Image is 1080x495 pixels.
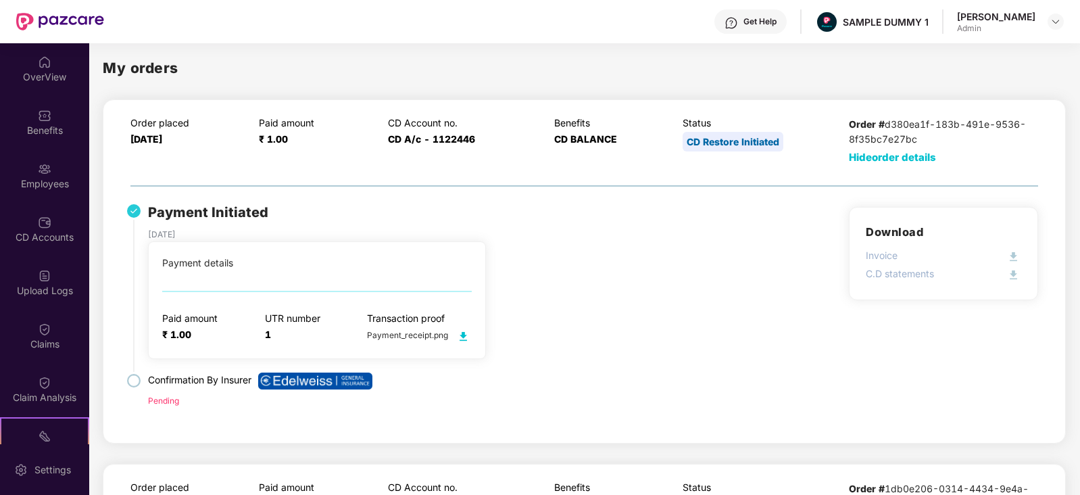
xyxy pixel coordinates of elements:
p: Benefits [554,481,668,493]
h2: My orders [103,57,178,79]
img: svg+xml;base64,PHN2ZyB4bWxucz0iaHR0cDovL3d3dy53My5vcmcvMjAwMC9zdmciIHdpZHRoPSIzMiIgaGVpZ2h0PSIzMi... [127,204,141,218]
h3: Download [866,224,1021,241]
img: svg+xml;base64,PHN2ZyBpZD0iRHJvcGRvd24tMzJ4MzIiIHhtbG5zPSJodHRwOi8vd3d3LnczLm9yZy8yMDAwL3N2ZyIgd2... [1050,16,1061,27]
img: svg+xml;base64,PHN2ZyBpZD0iU2V0dGluZy0yMHgyMCIgeG1sbnM9Imh0dHA6Ly93d3cudzMub3JnLzIwMDAvc3ZnIiB3aW... [14,463,28,477]
p: Order placed [130,117,244,128]
img: svg+xml;base64,PHN2ZyBpZD0iQmVuZWZpdHMiIHhtbG5zPSJodHRwOi8vd3d3LnczLm9yZy8yMDAwL3N2ZyIgd2lkdGg9Ij... [38,109,51,122]
img: svg+xml;base64,PHN2ZyBpZD0iQ2xhaW0iIHhtbG5zPSJodHRwOi8vd3d3LnczLm9yZy8yMDAwL3N2ZyIgd2lkdGg9IjIwIi... [38,323,51,336]
span: 1 [265,329,271,340]
b: Order # [849,483,885,494]
img: svg+xml;base64,PHN2ZyB4bWxucz0iaHR0cDovL3d3dy53My5vcmcvMjAwMC9zdmciIHdpZHRoPSIyMCIgaGVpZ2h0PSIyMC... [455,328,472,345]
img: svg+xml;base64,PHN2ZyBpZD0iSG9tZSIgeG1sbnM9Imh0dHA6Ly93d3cudzMub3JnLzIwMDAvc3ZnIiB3aWR0aD0iMjAiIG... [38,55,51,69]
img: svg+xml;base64,PHN2ZyBpZD0iQ0RfQWNjb3VudHMiIGRhdGEtbmFtZT0iQ0QgQWNjb3VudHMiIHhtbG5zPSJodHRwOi8vd3... [38,216,51,229]
p: Confirmation By Insurer [148,373,585,390]
div: [PERSON_NAME] [957,10,1035,23]
p: Transaction proof [367,312,472,324]
p: Paid amount [259,481,372,493]
img: svg+xml;base64,PHN2ZyBpZD0iRW1wbG95ZWVzIiB4bWxucz0iaHR0cDovL3d3dy53My5vcmcvMjAwMC9zdmciIHdpZHRoPS... [38,162,51,176]
img: svg+xml;base64,PHN2ZyB4bWxucz0iaHR0cDovL3d3dy53My5vcmcvMjAwMC9zdmciIHdpZHRoPSIyMSIgaGVpZ2h0PSIyMC... [38,429,51,443]
img: edel.png [258,373,372,390]
b: Order # [849,118,885,130]
p: d380ea1f-183b-491e-9536-8f35bc7e27bc [849,117,1038,147]
p: CD Account no. [388,481,539,493]
img: New Pazcare Logo [16,13,104,30]
p: Benefits [554,117,668,128]
p: Status [683,117,834,128]
p: Paid amount [162,312,218,324]
span: Hide order details [849,151,936,164]
p: Paid amount [259,117,372,128]
img: Pazcare_Alternative_logo-01-01.png [817,12,837,32]
img: svg+xml;base64,PHN2ZyB4bWxucz0iaHR0cDovL3d3dy53My5vcmcvMjAwMC9zdmciIHdpZHRoPSIyMCIgaGVpZ2h0PSIyMC... [1005,248,1022,265]
span: Payment_receipt.png [367,330,472,340]
img: svg+xml;base64,PHN2ZyBpZD0iSGVscC0zMngzMiIgeG1sbnM9Imh0dHA6Ly93d3cudzMub3JnLzIwMDAvc3ZnIiB3aWR0aD... [725,16,738,30]
p: CD Account no. [388,117,539,128]
div: Get Help [743,16,777,27]
p: UTR number [265,312,320,324]
div: CD Restore Initiated [683,132,783,151]
div: Payment details [162,256,472,270]
p: Status [683,481,834,493]
div: SAMPLE DUMMY 1 [843,16,929,28]
span: CD BALANCE [554,133,617,145]
span: CD A/c - 1122446 [388,133,475,145]
img: svg+xml;base64,PHN2ZyBpZD0iQ2xhaW0iIHhtbG5zPSJodHRwOi8vd3d3LnczLm9yZy8yMDAwL3N2ZyIgd2lkdGg9IjIwIi... [38,376,51,390]
p: C.D statements [866,266,934,281]
span: [DATE] [130,133,162,145]
span: ₹ 1.00 [162,329,191,340]
span: Pending [148,396,179,406]
div: Settings [30,463,75,477]
span: ₹ 1.00 [259,133,288,145]
img: svg+xml;base64,PHN2ZyB4bWxucz0iaHR0cDovL3d3dy53My5vcmcvMjAwMC9zdmciIHdpZHRoPSIyMCIgaGVpZ2h0PSIyMC... [1005,266,1022,283]
span: [DATE] [148,229,176,239]
div: Admin [957,23,1035,34]
img: svg+xml;base64,PHN2ZyB4bWxucz0iaHR0cDovL3d3dy53My5vcmcvMjAwMC9zdmciIHdpZHRoPSIxOCIgaGVpZ2h0PSIxOC... [127,374,141,387]
p: Order placed [130,481,244,493]
p: Payment Initiated [148,202,585,223]
p: Invoice [866,248,898,263]
img: svg+xml;base64,PHN2ZyBpZD0iVXBsb2FkX0xvZ3MiIGRhdGEtbmFtZT0iVXBsb2FkIExvZ3MiIHhtbG5zPSJodHRwOi8vd3... [38,269,51,283]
